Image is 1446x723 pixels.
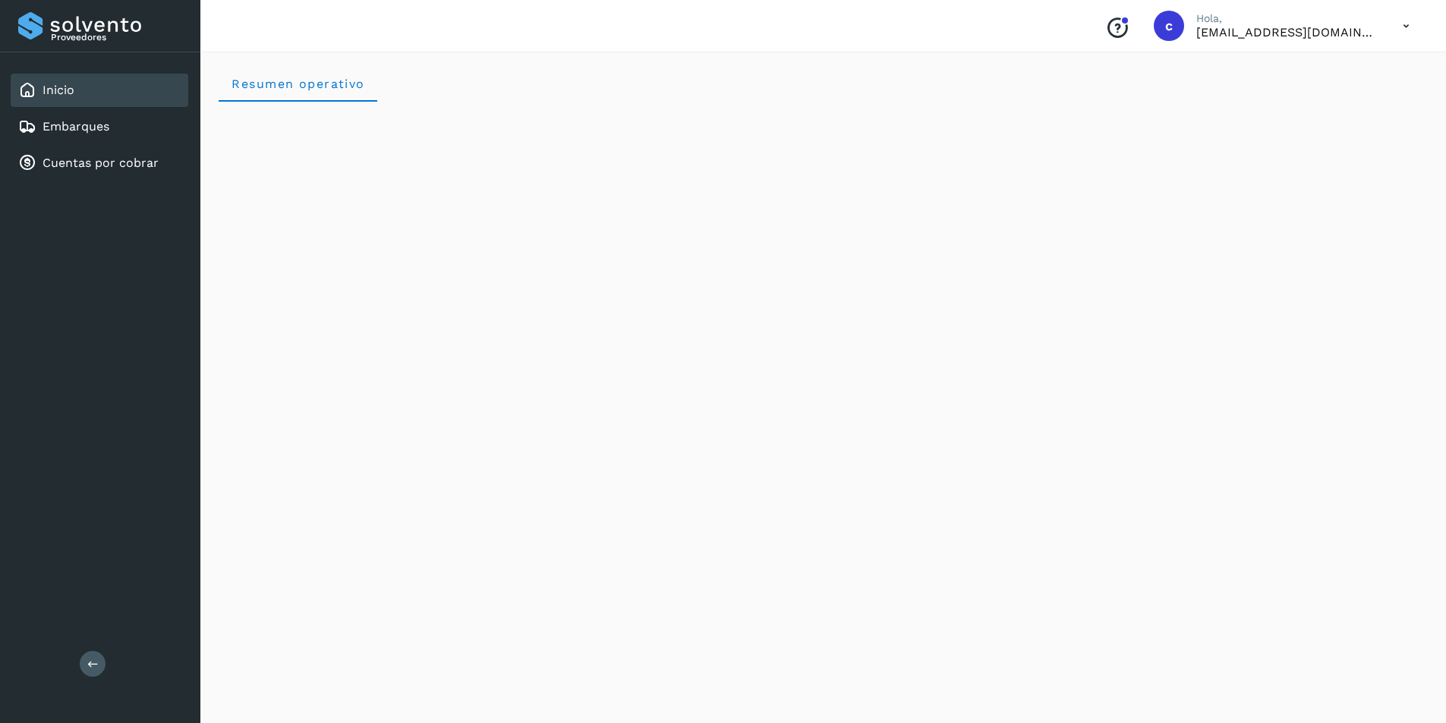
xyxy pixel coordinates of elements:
span: Resumen operativo [231,77,365,91]
a: Inicio [43,83,74,97]
p: Proveedores [51,32,182,42]
p: Hola, [1196,12,1378,25]
a: Embarques [43,119,109,134]
p: carlosvazqueztgc@gmail.com [1196,25,1378,39]
a: Cuentas por cobrar [43,156,159,170]
div: Embarques [11,110,188,143]
div: Inicio [11,74,188,107]
div: Cuentas por cobrar [11,146,188,180]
